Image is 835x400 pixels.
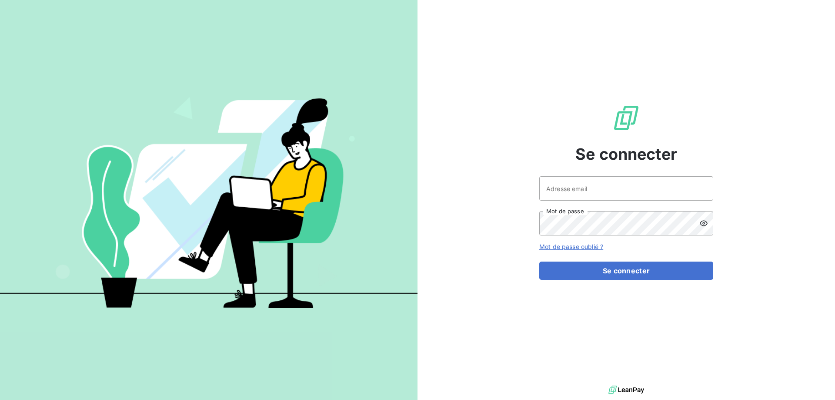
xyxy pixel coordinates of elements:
[575,142,677,166] span: Se connecter
[539,243,603,250] a: Mot de passe oublié ?
[539,262,713,280] button: Se connecter
[608,383,644,397] img: logo
[612,104,640,132] img: Logo LeanPay
[539,176,713,201] input: placeholder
